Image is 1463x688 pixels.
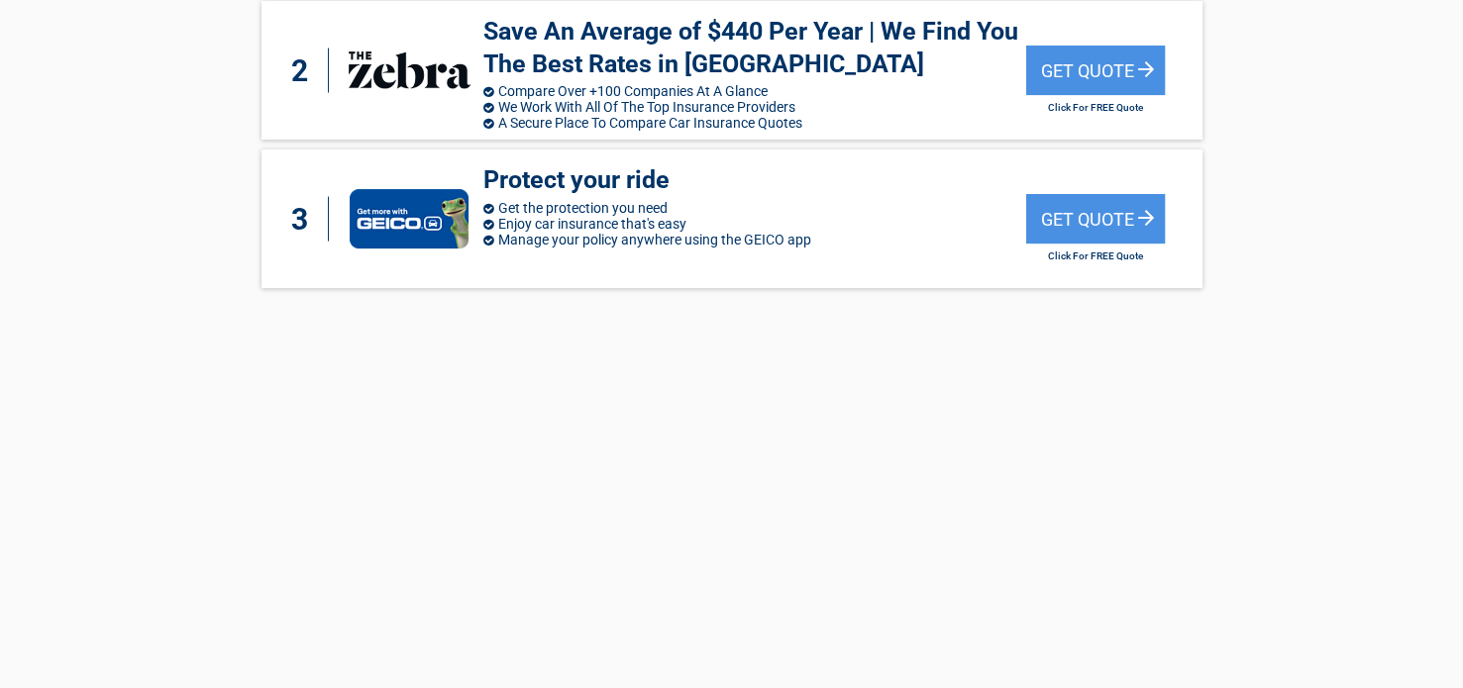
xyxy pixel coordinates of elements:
[483,164,1026,197] h3: Protect your ride
[483,99,1026,115] li: We Work With All Of The Top Insurance Providers
[483,115,1026,131] li: A Secure Place To Compare Car Insurance Quotes
[346,40,473,101] img: thezebra's logo
[1026,102,1165,113] h2: Click For FREE Quote
[350,189,469,248] img: geico's logo
[1026,46,1165,95] div: Get Quote
[281,197,329,242] div: 3
[281,49,329,93] div: 2
[483,216,1026,232] li: Enjoy car insurance that's easy
[483,200,1026,216] li: Get the protection you need
[1026,250,1165,261] h2: Click For FREE Quote
[483,16,1026,80] h3: Save An Average of $440 Per Year | We Find You The Best Rates in [GEOGRAPHIC_DATA]
[483,232,1026,247] li: Manage your policy anywhere using the GEICO app
[483,83,1026,99] li: Compare Over +100 Companies At A Glance
[1026,194,1165,244] div: Get Quote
